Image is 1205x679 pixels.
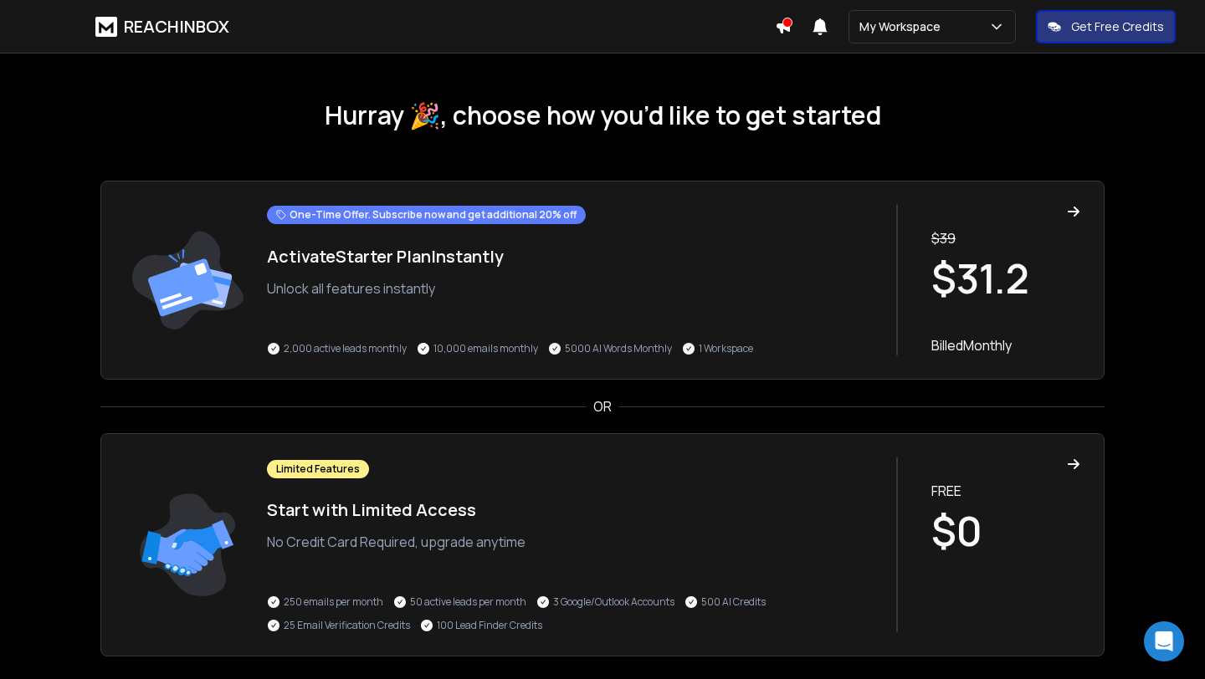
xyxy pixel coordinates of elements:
[100,100,1105,130] h1: Hurray 🎉, choose how you’d like to get started
[701,595,766,609] p: 500 AI Credits
[124,15,229,38] h1: REACHINBOX
[859,18,947,35] p: My Workspace
[437,619,542,632] p: 100 Lead Finder Credits
[95,17,117,37] img: logo
[410,595,526,609] p: 50 active leads per month
[1036,10,1176,43] button: Get Free Credits
[284,342,407,355] p: 2,000 active leads monthly
[931,335,1080,355] p: Billed Monthly
[1144,621,1184,661] div: Open Intercom Messenger
[267,245,879,268] h1: Activate Starter Plan Instantly
[284,595,383,609] p: 250 emails per month
[267,460,369,478] div: Limited Features
[931,481,1080,501] p: FREE
[267,532,879,552] p: No Credit Card Required, upgrade anytime
[267,498,879,522] h1: Start with Limited Access
[553,595,674,609] p: 3 Google/Outlook Accounts
[125,457,250,632] img: trail
[565,342,672,355] p: 5000 AI Words Monthly
[931,228,1080,248] p: $ 39
[267,278,879,299] p: Unlock all features instantly
[1071,18,1164,35] p: Get Free Credits
[100,396,1105,416] div: OR
[267,206,586,224] div: One-Time Offer. Subscribe now and get additional 20% off
[931,511,1080,551] h1: $0
[699,342,753,355] p: 1 Workspace
[931,258,1080,299] h1: $ 31.2
[433,342,538,355] p: 10,000 emails monthly
[125,205,250,355] img: trail
[284,619,410,632] p: 25 Email Verification Credits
